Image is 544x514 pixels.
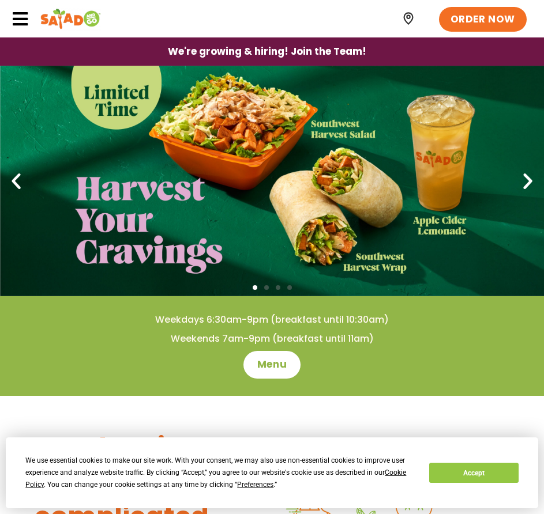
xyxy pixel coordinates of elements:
h4: Weekends 7am-9pm (breakfast until 11am) [23,332,521,345]
span: Go to slide 4 [287,285,292,290]
span: Preferences [237,481,273,489]
a: Menu [243,351,301,379]
span: Go to slide 3 [276,285,280,290]
a: ORDER NOW [439,7,527,32]
span: We're growing & hiring! Join the Team! [168,47,366,56]
div: Previous slide [6,171,27,191]
div: Cookie Consent Prompt [6,437,538,508]
div: Next slide [517,171,538,191]
h4: Weekdays 6:30am-9pm (breakfast until 10:30am) [23,313,521,326]
span: Go to slide 1 [253,285,257,290]
a: We're growing & hiring! Join the Team! [151,38,384,65]
img: Header logo [40,7,101,31]
span: Menu [257,358,287,372]
span: ORDER NOW [451,13,515,27]
button: Accept [429,463,518,483]
div: We use essential cookies to make our site work. With your consent, we may also use non-essential ... [25,455,415,491]
span: Go to slide 2 [264,285,269,290]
